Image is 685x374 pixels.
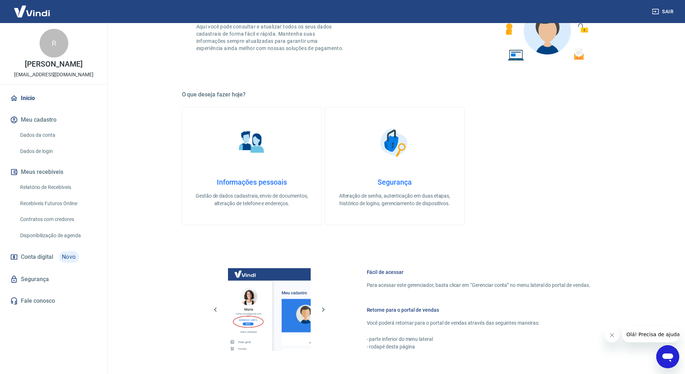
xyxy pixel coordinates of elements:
span: Conta digital [21,252,53,262]
p: Você poderá retornar para o portal de vendas através das seguintes maneiras: [367,319,590,327]
iframe: Fechar mensagem [605,328,619,342]
p: Alteração de senha, autenticação em duas etapas, histórico de logins, gerenciamento de dispositivos. [337,192,453,207]
iframe: Botão para abrir a janela de mensagens [656,345,679,368]
p: Para acessar este gerenciador, basta clicar em “Gerenciar conta” no menu lateral do portal de ven... [367,281,590,289]
span: Olá! Precisa de ajuda? [4,5,60,11]
button: Meu cadastro [9,112,99,128]
p: [PERSON_NAME] [25,60,82,68]
a: Informações pessoaisInformações pessoaisGestão de dados cadastrais, envio de documentos, alteraçã... [182,107,322,225]
a: Dados de login [17,144,99,159]
div: R [40,29,68,58]
a: Início [9,90,99,106]
button: Sair [650,5,676,18]
h5: O que deseja fazer hoje? [182,91,608,98]
h4: Segurança [337,178,453,186]
span: Novo [59,251,79,263]
a: Recebíveis Futuros Online [17,196,99,211]
h6: Fácil de acessar [367,269,590,276]
h4: Informações pessoais [194,178,310,186]
a: Contratos com credores [17,212,99,227]
button: Meus recebíveis [9,164,99,180]
img: Informações pessoais [234,125,270,161]
a: Fale conosco [9,293,99,309]
a: Segurança [9,271,99,287]
p: Gestão de dados cadastrais, envio de documentos, alteração de telefone e endereços. [194,192,310,207]
p: Aqui você pode consultar e atualizar todos os seus dados cadastrais de forma fácil e rápida. Mant... [196,23,345,52]
img: Segurança [376,125,412,161]
a: Disponibilização de agenda [17,228,99,243]
a: Conta digitalNovo [9,248,99,266]
p: - parte inferior do menu lateral [367,335,590,343]
p: [EMAIL_ADDRESS][DOMAIN_NAME] [14,71,93,78]
iframe: Mensagem da empresa [622,326,679,342]
a: Relatório de Recebíveis [17,180,99,195]
img: Vindi [9,0,55,22]
img: Imagem da dashboard mostrando o botão de gerenciar conta na sidebar no lado esquerdo [228,268,311,351]
a: SegurançaSegurançaAlteração de senha, autenticação em duas etapas, histórico de logins, gerenciam... [325,107,465,225]
h6: Retorne para o portal de vendas [367,306,590,314]
a: Dados da conta [17,128,99,143]
p: - rodapé desta página [367,343,590,351]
